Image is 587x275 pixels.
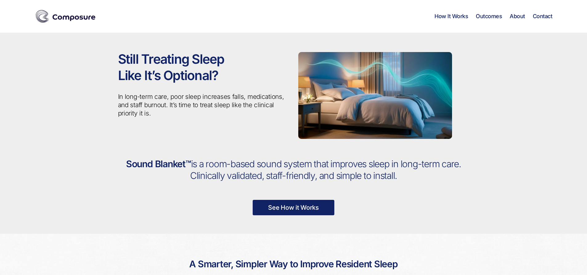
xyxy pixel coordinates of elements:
a: About [510,13,525,20]
img: Composure [35,9,96,24]
a: Contact [533,13,552,20]
a: How It Works [434,13,468,20]
a: Outcomes [476,13,502,20]
h2: Sound Blanket™ [118,158,469,181]
nav: Horizontal [434,13,552,20]
span: is a room-based sound system that improves sleep in long-term care. Clinically validated, staff-f... [190,158,461,181]
h1: Still Treating Sleep Like It’s Optional? [118,51,289,83]
p: In long-term care, poor sleep increases falls, medications, and staff burnout. It’s time to treat... [118,93,289,118]
a: See How it Works [253,200,334,215]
